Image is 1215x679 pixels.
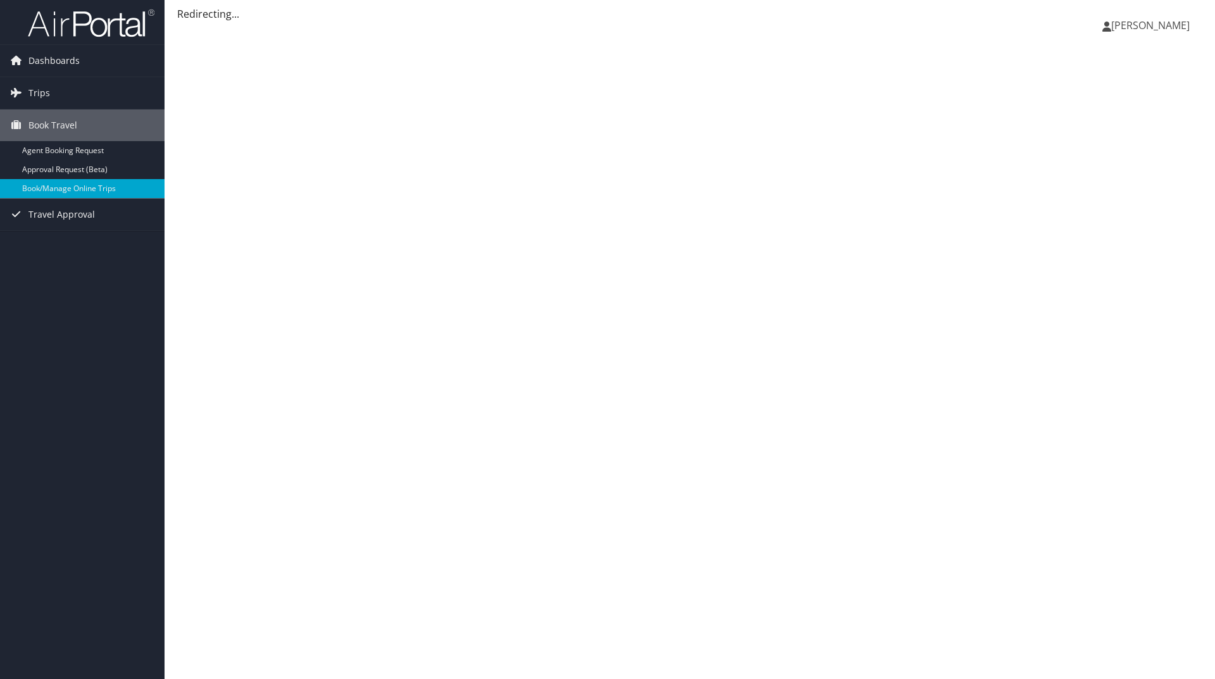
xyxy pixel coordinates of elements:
[177,6,1202,22] div: Redirecting...
[28,77,50,109] span: Trips
[1102,6,1202,44] a: [PERSON_NAME]
[1111,18,1190,32] span: [PERSON_NAME]
[28,8,154,38] img: airportal-logo.png
[28,109,77,141] span: Book Travel
[28,199,95,230] span: Travel Approval
[28,45,80,77] span: Dashboards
